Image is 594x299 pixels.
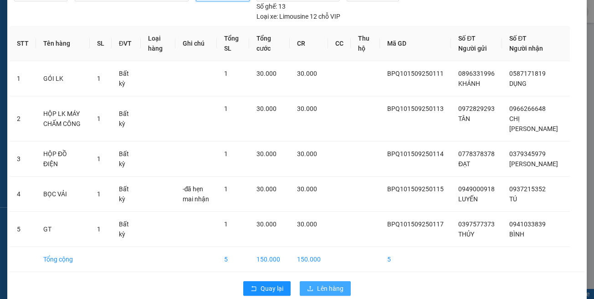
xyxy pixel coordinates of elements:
span: upload [307,285,313,293]
span: 0397577373 [458,220,495,228]
span: 0972829293 [458,105,495,112]
div: 13 [256,1,286,11]
td: 5 [10,212,36,247]
span: 30.000 [297,220,317,228]
span: 30.000 [297,150,317,157]
span: ĐẠT [458,160,470,168]
span: Người nhận [509,45,543,52]
span: Số ghế: [256,1,277,11]
span: BPQ101509250114 [387,150,444,157]
span: BPQ101509250111 [387,70,444,77]
span: 30.000 [256,105,277,112]
td: Tổng cộng [36,247,90,272]
td: 1 [10,61,36,96]
span: BPQ101509250113 [387,105,444,112]
span: Quay lại [261,283,283,294]
span: 30.000 [256,220,277,228]
span: 1 [97,155,101,163]
button: rollbackQuay lại [243,281,291,296]
span: 0949000918 [458,185,495,193]
span: 1 [97,226,101,233]
span: 30.000 [256,185,277,193]
th: Thu hộ [351,26,380,61]
td: Bất kỳ [112,142,141,177]
span: Số ĐT [509,35,527,42]
span: DỤNG [509,80,527,87]
span: THỦY [458,231,474,238]
span: BPQ101509250115 [387,185,444,193]
td: 5 [380,247,451,272]
span: 30.000 [297,70,317,77]
th: Ghi chú [175,26,217,61]
span: 0896331996 [458,70,495,77]
span: 0941033839 [509,220,546,228]
span: Loại xe: [256,11,278,21]
span: 30.000 [256,150,277,157]
td: 2 [10,96,36,142]
th: ĐVT [112,26,141,61]
span: Lên hàng [317,283,343,294]
span: 1 [224,105,228,112]
th: CR [290,26,328,61]
span: 0379345979 [509,150,546,157]
td: GÓI LK [36,61,90,96]
span: 0778378378 [458,150,495,157]
span: rollback [251,285,257,293]
span: [PERSON_NAME] [509,160,558,168]
td: HỘP ĐỒ ĐIỆN [36,142,90,177]
td: Bất kỳ [112,177,141,212]
td: Bất kỳ [112,212,141,247]
th: Loại hàng [141,26,175,61]
span: BÌNH [509,231,524,238]
td: Bất kỳ [112,61,141,96]
th: CC [328,26,351,61]
span: 1 [97,115,101,122]
span: 0587171819 [509,70,546,77]
span: 1 [97,190,101,198]
span: 1 [224,220,228,228]
td: BỌC VẢI [36,177,90,212]
th: Tổng SL [217,26,249,61]
td: Bất kỳ [112,96,141,142]
td: HỘP LK MÁY CHẤM CÔNG [36,96,90,142]
span: LUYẾN [458,195,478,203]
td: 150.000 [290,247,328,272]
span: 1 [224,70,228,77]
td: 5 [217,247,249,272]
th: Tên hàng [36,26,90,61]
th: Tổng cước [249,26,290,61]
span: 0966266648 [509,105,546,112]
span: -đã hẹn mai nhận [183,185,209,203]
th: STT [10,26,36,61]
span: TÂN [458,115,470,122]
span: KHÁNH [458,80,480,87]
th: SL [90,26,112,61]
th: Mã GD [380,26,451,61]
span: 30.000 [297,185,317,193]
td: 150.000 [249,247,290,272]
button: uploadLên hàng [300,281,351,296]
td: 3 [10,142,36,177]
span: Người gửi [458,45,487,52]
span: 30.000 [297,105,317,112]
span: TÚ [509,195,517,203]
span: CHỊ [PERSON_NAME] [509,115,558,132]
td: GT [36,212,90,247]
span: Số ĐT [458,35,476,42]
span: 1 [224,150,228,157]
span: 0937215352 [509,185,546,193]
span: 1 [97,75,101,82]
div: Limousine 12 chỗ VIP [256,11,340,21]
td: 4 [10,177,36,212]
span: 30.000 [256,70,277,77]
span: BPQ101509250117 [387,220,444,228]
span: 1 [224,185,228,193]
